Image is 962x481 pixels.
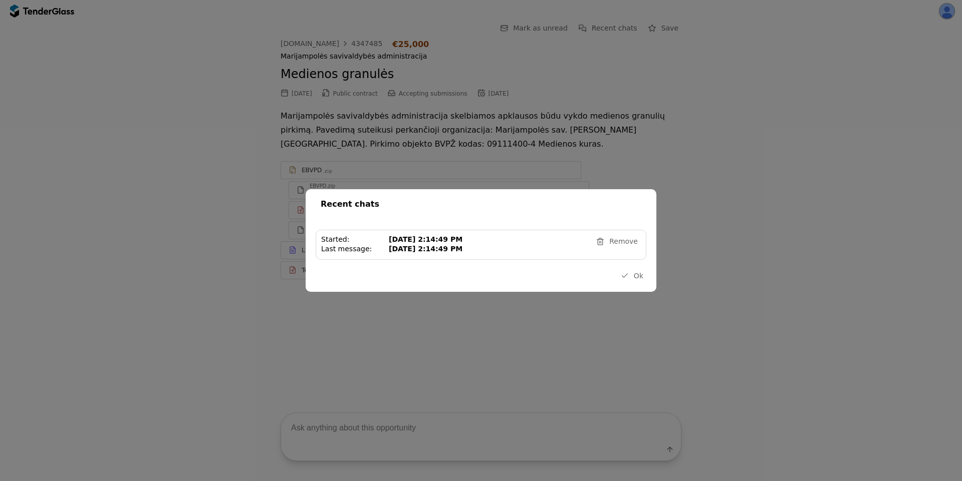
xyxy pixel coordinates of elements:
button: Remove [593,235,641,248]
span: Ok [634,272,643,280]
span: Recent chats [321,199,379,209]
button: Ok [618,270,646,282]
span: Last message: [321,245,372,253]
span: Remove [609,237,638,245]
div: [DATE] 2:14:49 PM [389,245,588,253]
div: [DATE] 2:14:49 PM [389,235,588,244]
span: Started: [321,235,349,243]
a: Started:[DATE] 2:14:49 PMLast message:[DATE] 2:14:49 PMRemove [316,230,646,260]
